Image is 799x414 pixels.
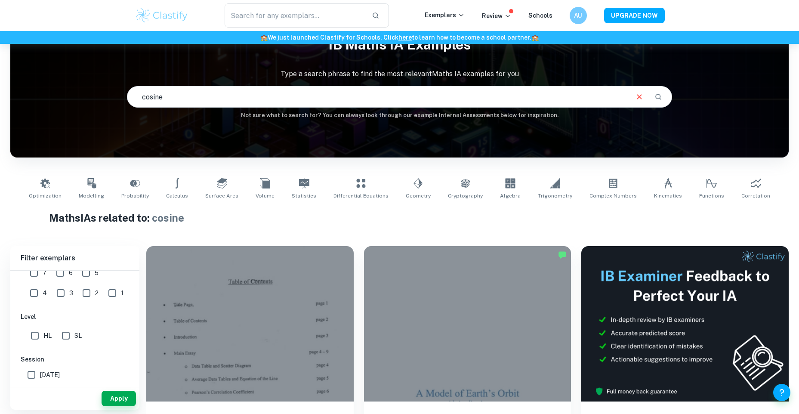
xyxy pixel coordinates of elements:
[225,3,365,28] input: Search for any exemplars...
[102,391,136,406] button: Apply
[43,331,52,340] span: HL
[69,268,73,278] span: 6
[10,31,789,59] h1: IB Maths IA examples
[260,34,268,41] span: 🏫
[448,192,483,200] span: Cryptography
[152,212,184,224] span: cosine
[43,288,47,298] span: 4
[95,268,99,278] span: 5
[43,268,46,278] span: 7
[558,250,567,259] img: Marked
[333,192,389,200] span: Differential Equations
[121,192,149,200] span: Probability
[570,7,587,24] button: AU
[398,34,412,41] a: here
[538,192,572,200] span: Trigonometry
[699,192,724,200] span: Functions
[425,10,465,20] p: Exemplars
[21,312,129,321] h6: Level
[256,192,275,200] span: Volume
[74,331,82,340] span: SL
[40,370,60,380] span: [DATE]
[581,246,789,402] img: Thumbnail
[135,7,189,24] img: Clastify logo
[773,384,790,401] button: Help and Feedback
[49,210,750,226] h1: Maths IAs related to:
[741,192,770,200] span: Correlation
[79,192,104,200] span: Modelling
[127,85,627,109] input: E.g. neural networks, space, population modelling...
[21,355,129,364] h6: Session
[292,192,316,200] span: Statistics
[406,192,431,200] span: Geometry
[166,192,188,200] span: Calculus
[2,33,797,42] h6: We just launched Clastify for Schools. Click to learn how to become a school partner.
[10,246,139,270] h6: Filter exemplars
[531,34,539,41] span: 🏫
[604,8,665,23] button: UPGRADE NOW
[631,89,648,105] button: Clear
[654,192,682,200] span: Kinematics
[482,11,511,21] p: Review
[95,288,99,298] span: 2
[573,11,583,20] h6: AU
[205,192,238,200] span: Surface Area
[10,69,789,79] p: Type a search phrase to find the most relevant Maths IA examples for you
[10,111,789,120] h6: Not sure what to search for? You can always look through our example Internal Assessments below f...
[589,192,637,200] span: Complex Numbers
[500,192,521,200] span: Algebra
[651,90,666,104] button: Search
[69,288,73,298] span: 3
[121,288,123,298] span: 1
[29,192,62,200] span: Optimization
[528,12,552,19] a: Schools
